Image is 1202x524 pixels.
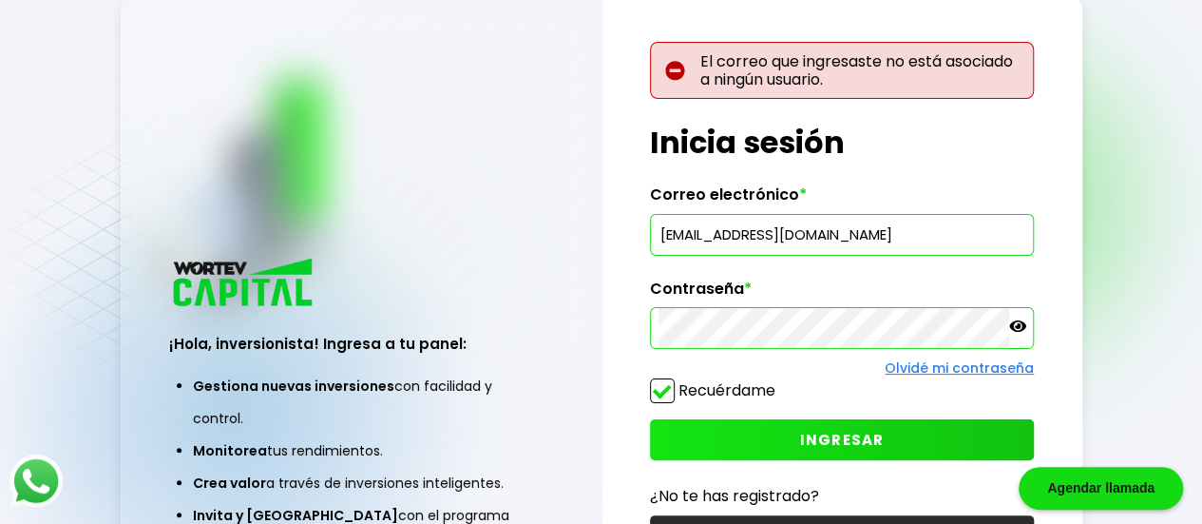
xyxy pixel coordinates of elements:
p: ¿No te has registrado? [650,484,1034,508]
label: Recuérdame [678,379,775,401]
h3: ¡Hola, inversionista! Ingresa a tu panel: [169,333,553,355]
span: Crea valor [193,474,266,493]
p: El correo que ingresaste no está asociado a ningún usuario. [650,42,1034,99]
span: Monitorea [193,441,267,460]
button: INGRESAR [650,419,1034,460]
img: logo_wortev_capital [169,256,319,312]
img: logos_whatsapp-icon.242b2217.svg [10,455,63,508]
input: hola@wortev.capital [658,215,1025,255]
li: con facilidad y control. [193,370,529,435]
label: Correo electrónico [650,185,1034,214]
h1: Inicia sesión [650,120,1034,165]
span: Gestiona nuevas inversiones [193,377,394,396]
div: Agendar llamada [1019,467,1183,510]
a: Olvidé mi contraseña [885,359,1034,378]
li: a través de inversiones inteligentes. [193,467,529,499]
li: tus rendimientos. [193,435,529,467]
img: error-circle.027baa21.svg [665,61,685,81]
span: INGRESAR [800,430,885,450]
label: Contraseña [650,280,1034,308]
